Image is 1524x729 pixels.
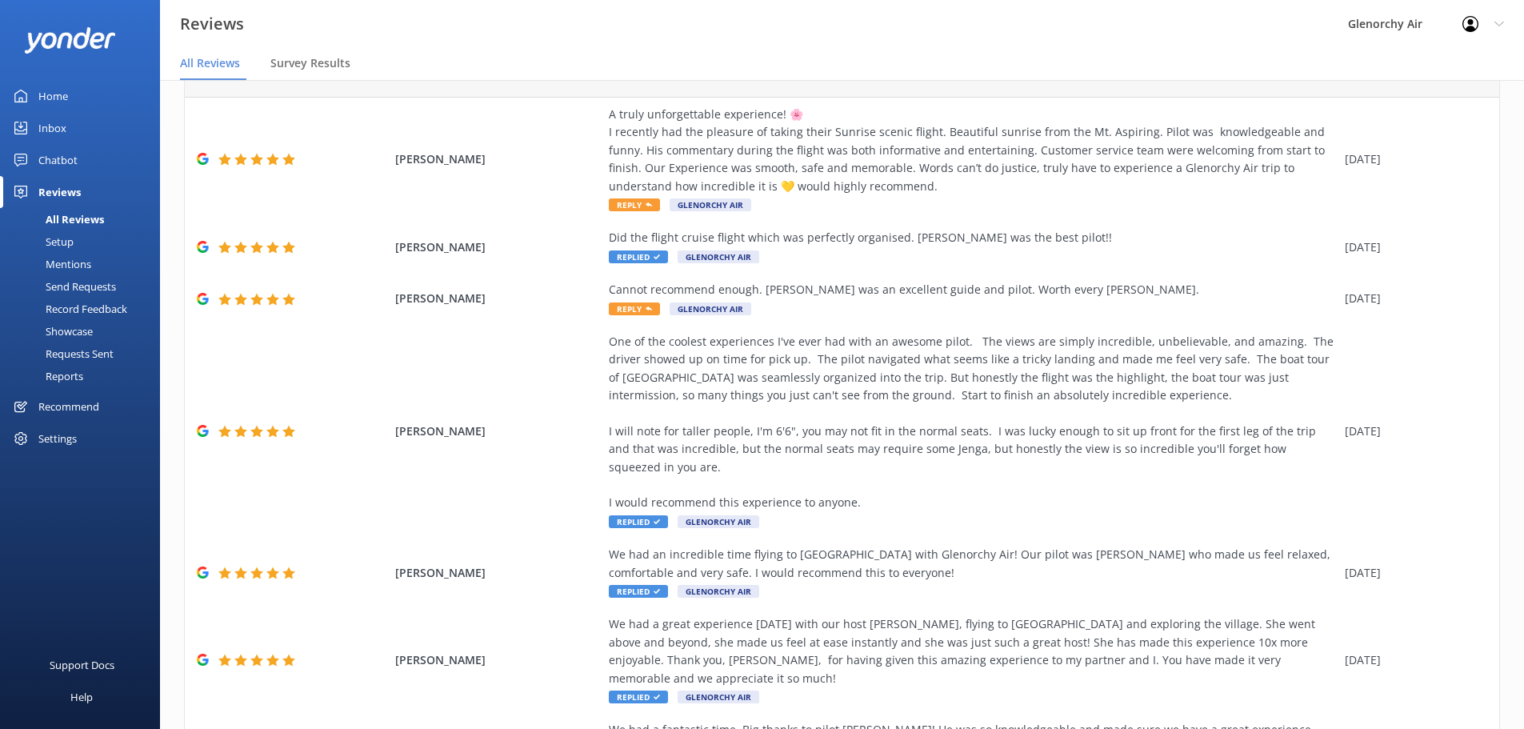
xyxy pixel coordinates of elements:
[10,298,127,320] div: Record Feedback
[395,150,602,168] span: [PERSON_NAME]
[609,515,668,528] span: Replied
[678,250,759,263] span: Glenorchy Air
[180,11,244,37] h3: Reviews
[10,275,160,298] a: Send Requests
[609,333,1337,512] div: One of the coolest experiences I've ever had with an awesome pilot. The views are simply incredib...
[10,342,160,365] a: Requests Sent
[24,27,116,54] img: yonder-white-logo.png
[38,144,78,176] div: Chatbot
[10,298,160,320] a: Record Feedback
[38,112,66,144] div: Inbox
[395,564,602,582] span: [PERSON_NAME]
[609,546,1337,582] div: We had an incredible time flying to [GEOGRAPHIC_DATA] with Glenorchy Air! Our pilot was [PERSON_N...
[395,651,602,669] span: [PERSON_NAME]
[10,320,93,342] div: Showcase
[609,585,668,598] span: Replied
[670,302,751,315] span: Glenorchy Air
[678,691,759,703] span: Glenorchy Air
[609,106,1337,195] div: A truly unforgettable experience! 🌸 I recently had the pleasure of taking their Sunrise scenic fl...
[10,230,74,253] div: Setup
[1345,564,1479,582] div: [DATE]
[38,176,81,208] div: Reviews
[678,515,759,528] span: Glenorchy Air
[395,290,602,307] span: [PERSON_NAME]
[670,198,751,211] span: Glenorchy Air
[609,302,660,315] span: Reply
[1345,423,1479,440] div: [DATE]
[1345,238,1479,256] div: [DATE]
[10,275,116,298] div: Send Requests
[10,230,160,253] a: Setup
[1345,150,1479,168] div: [DATE]
[609,691,668,703] span: Replied
[10,208,160,230] a: All Reviews
[609,281,1337,298] div: Cannot recommend enough. [PERSON_NAME] was an excellent guide and pilot. Worth every [PERSON_NAME].
[678,585,759,598] span: Glenorchy Air
[10,253,91,275] div: Mentions
[38,80,68,112] div: Home
[10,342,114,365] div: Requests Sent
[609,229,1337,246] div: Did the flight cruise flight which was perfectly organised. [PERSON_NAME] was the best pilot!!
[609,250,668,263] span: Replied
[1345,651,1479,669] div: [DATE]
[38,391,99,423] div: Recommend
[10,320,160,342] a: Showcase
[50,649,114,681] div: Support Docs
[10,208,104,230] div: All Reviews
[609,198,660,211] span: Reply
[38,423,77,455] div: Settings
[609,615,1337,687] div: We had a great experience [DATE] with our host [PERSON_NAME], flying to [GEOGRAPHIC_DATA] and exp...
[10,365,83,387] div: Reports
[1345,290,1479,307] div: [DATE]
[70,681,93,713] div: Help
[395,423,602,440] span: [PERSON_NAME]
[395,238,602,256] span: [PERSON_NAME]
[270,55,350,71] span: Survey Results
[180,55,240,71] span: All Reviews
[10,253,160,275] a: Mentions
[10,365,160,387] a: Reports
